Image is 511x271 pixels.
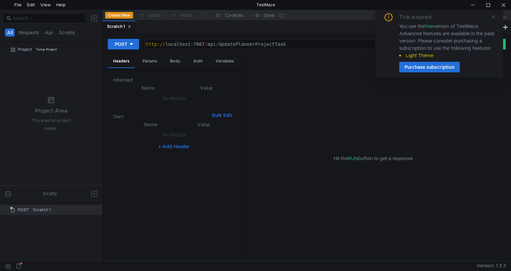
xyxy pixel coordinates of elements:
div: Scratch 1 [33,205,51,215]
button: Redo [166,10,197,20]
th: Value [178,84,235,92]
span: Version: 1.3.3 [477,261,506,271]
button: Requests [17,29,41,37]
div: Params [137,55,162,67]
div: Redo [181,11,192,19]
div: POST [115,41,127,48]
th: Name [124,121,178,129]
nz-embed-empty: No Results [162,132,186,138]
button: Api [43,29,55,37]
button: No Environment [370,10,417,21]
div: Scratch 1 [107,23,131,30]
div: Drafts [43,190,57,198]
input: Search... [13,15,82,22]
div: Auth [188,55,208,67]
button: Scripts [57,29,77,37]
li: Light Theme [399,52,495,59]
span: POST [18,205,29,215]
h6: Own [113,113,209,121]
button: Undo [133,10,166,20]
div: Save [263,13,274,18]
button: POST [108,39,139,49]
th: Value [178,121,230,129]
div: Temp Project [36,45,57,54]
button: Create New [105,12,133,19]
div: You use the version of TestMace. Advanced features are available in the paid version. Please cons... [399,23,495,59]
th: Name [118,84,178,92]
div: Trial expired [399,13,439,21]
button: Bulk Edit [209,111,235,119]
div: Body [165,55,186,67]
nz-embed-empty: No Results [162,95,186,101]
div: Cookies [225,11,243,19]
button: + Add Header [156,142,192,150]
span: RUN [348,155,358,161]
div: Undo [149,11,161,19]
button: All [5,29,15,37]
span: free [425,23,433,29]
h6: Inherited [113,76,235,84]
div: Variables [210,55,239,67]
button: Purchase subscription [399,62,460,72]
div: Headers [108,55,135,68]
span: Hit the button to get a response [334,155,413,162]
div: Project [18,45,32,54]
